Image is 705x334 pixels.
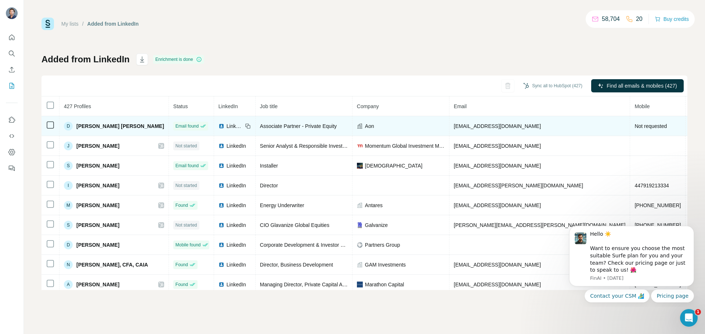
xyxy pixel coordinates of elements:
[655,14,689,24] button: Buy credits
[357,163,363,169] img: company-logo
[41,54,130,65] h1: Added from LinkedIn
[365,162,423,169] span: [DEMOGRAPHIC_DATA]
[260,262,333,268] span: Director, Business Development
[365,142,445,150] span: Momentum Global Investment Management
[634,103,650,109] span: Mobile
[82,20,84,27] li: /
[227,261,246,268] span: LinkedIn
[153,55,204,64] div: Enrichment is done
[357,103,379,109] span: Company
[260,123,337,129] span: Associate Partner - Private Equity
[227,162,246,169] span: LinkedIn
[76,261,148,268] span: [PERSON_NAME], CFA, CAIA
[176,123,199,129] span: Email found
[76,221,119,229] span: [PERSON_NAME]
[176,143,197,149] span: Not started
[365,241,400,249] span: Partners Group
[6,7,18,19] img: Avatar
[176,162,199,169] span: Email found
[365,221,388,229] span: Galvanize
[6,47,18,60] button: Search
[357,222,363,228] img: company-logo
[636,15,643,23] p: 20
[6,113,18,126] button: Use Surfe on LinkedIn
[64,201,73,210] div: M
[41,18,54,30] img: Surfe Logo
[64,260,73,269] div: N
[260,242,421,248] span: Corporate Development & Investor Relations, Member of Management
[64,280,73,289] div: A
[6,129,18,143] button: Use Surfe API
[454,262,541,268] span: [EMAIL_ADDRESS][DOMAIN_NAME]
[454,183,583,188] span: [EMAIL_ADDRESS][PERSON_NAME][DOMAIN_NAME]
[218,282,224,287] img: LinkedIn logo
[176,182,197,189] span: Not started
[64,122,73,131] div: D
[218,123,224,129] img: LinkedIn logo
[260,103,278,109] span: Job title
[173,103,188,109] span: Status
[260,163,278,169] span: Installer
[218,242,224,248] img: LinkedIn logo
[591,79,684,92] button: Find all emails & mobiles (427)
[176,202,188,209] span: Found
[227,122,243,130] span: LinkedIn
[454,282,541,287] span: [EMAIL_ADDRESS][DOMAIN_NAME]
[454,123,541,129] span: [EMAIL_ADDRESS][DOMAIN_NAME]
[218,202,224,208] img: LinkedIn logo
[6,162,18,175] button: Feedback
[227,202,246,209] span: LinkedIn
[607,82,677,89] span: Find all emails & mobiles (427)
[218,163,224,169] img: LinkedIn logo
[218,262,224,268] img: LinkedIn logo
[227,142,246,150] span: LinkedIn
[176,222,197,228] span: Not started
[454,143,541,149] span: [EMAIL_ADDRESS][DOMAIN_NAME]
[227,182,246,189] span: LinkedIn
[365,261,406,268] span: GAM Investments
[260,183,278,188] span: Director
[634,202,681,208] span: [PHONE_NUMBER]
[454,163,541,169] span: [EMAIL_ADDRESS][DOMAIN_NAME]
[695,309,701,315] span: 1
[76,281,119,288] span: [PERSON_NAME]
[365,281,404,288] span: Marathon Capital
[64,161,73,170] div: S
[61,21,79,27] a: My lists
[602,15,620,23] p: 58,704
[357,143,363,149] img: company-logo
[176,261,188,268] span: Found
[634,123,667,129] span: Not requested
[176,242,201,248] span: Mobile found
[218,183,224,188] img: LinkedIn logo
[218,222,224,228] img: LinkedIn logo
[357,282,363,287] img: company-logo
[454,103,467,109] span: Email
[260,202,304,208] span: Energy Underwriter
[454,222,626,228] span: [PERSON_NAME][EMAIL_ADDRESS][PERSON_NAME][DOMAIN_NAME]
[634,183,669,188] span: 447919213334
[365,122,374,130] span: Aon
[365,202,383,209] span: Antares
[227,221,246,229] span: LinkedIn
[76,202,119,209] span: [PERSON_NAME]
[260,222,329,228] span: CIO Glavanize Global Equities
[227,241,246,249] span: LinkedIn
[454,202,541,208] span: [EMAIL_ADDRESS][DOMAIN_NAME]
[176,281,188,288] span: Found
[6,31,18,44] button: Quick start
[6,63,18,76] button: Enrich CSV
[227,281,246,288] span: LinkedIn
[64,241,73,249] div: D
[680,309,698,327] iframe: Intercom live chat
[87,20,139,27] div: Added from LinkedIn
[6,146,18,159] button: Dashboard
[76,241,119,249] span: [PERSON_NAME]
[357,242,363,248] img: company-logo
